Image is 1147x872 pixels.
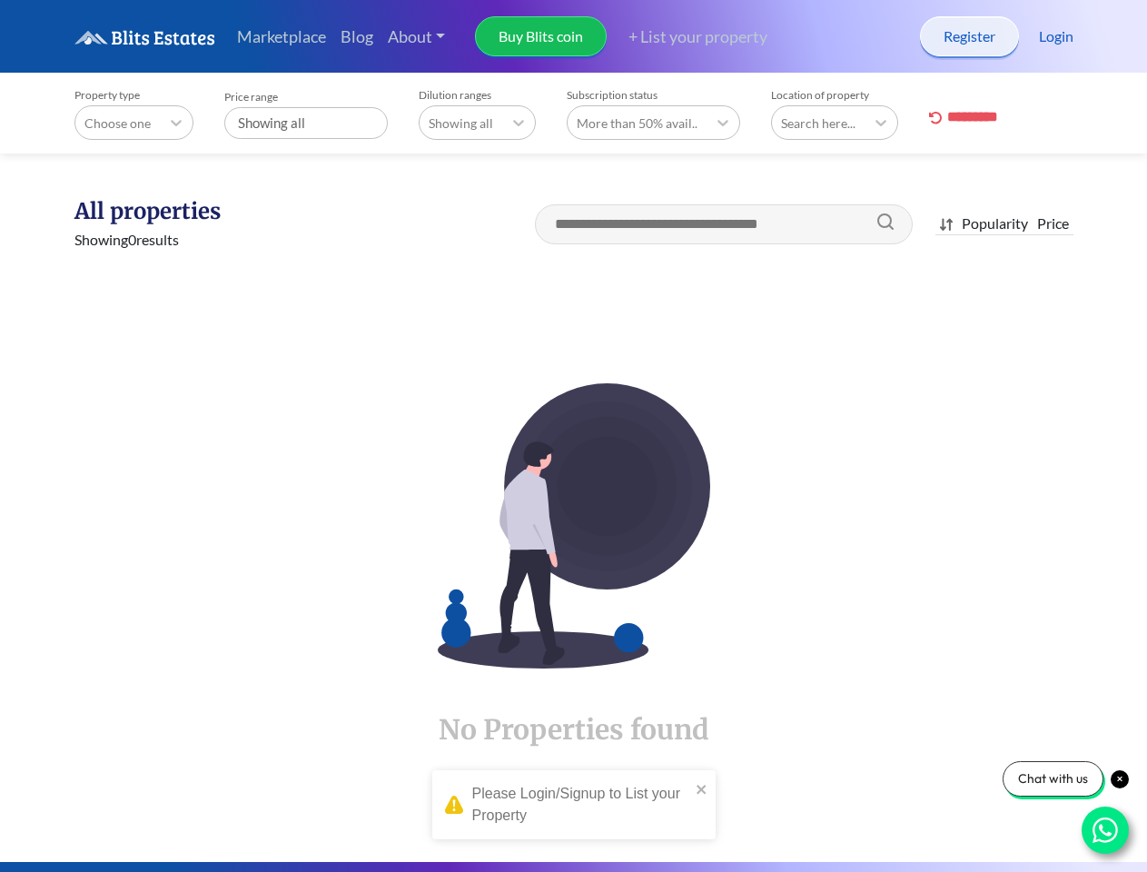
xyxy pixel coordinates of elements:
button: close [696,778,708,799]
a: Register [920,16,1019,56]
h1: No Properties found [74,669,1073,747]
img: EmptyImage [438,383,710,669]
label: Location of property [771,88,898,102]
a: + List your property [607,25,767,49]
div: Price [1037,213,1069,234]
label: Property type [74,88,193,102]
a: Buy Blits coin [475,16,607,56]
div: Showing all [224,107,388,139]
label: Price range [224,90,388,104]
a: Blog [333,17,381,56]
div: Please Login/Signup to List your Property [472,783,690,827]
a: Marketplace [230,17,333,56]
a: Login [1039,25,1073,47]
a: About [381,17,453,56]
img: logo.6a08bd47fd1234313fe35534c588d03a.svg [74,30,215,45]
label: Dilution ranges [419,88,536,102]
span: Showing 0 results [74,231,179,248]
h1: All properties [74,197,308,225]
div: Chat with us [1003,761,1103,797]
div: Popularity [962,213,1028,234]
label: Subscription status [567,88,740,102]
